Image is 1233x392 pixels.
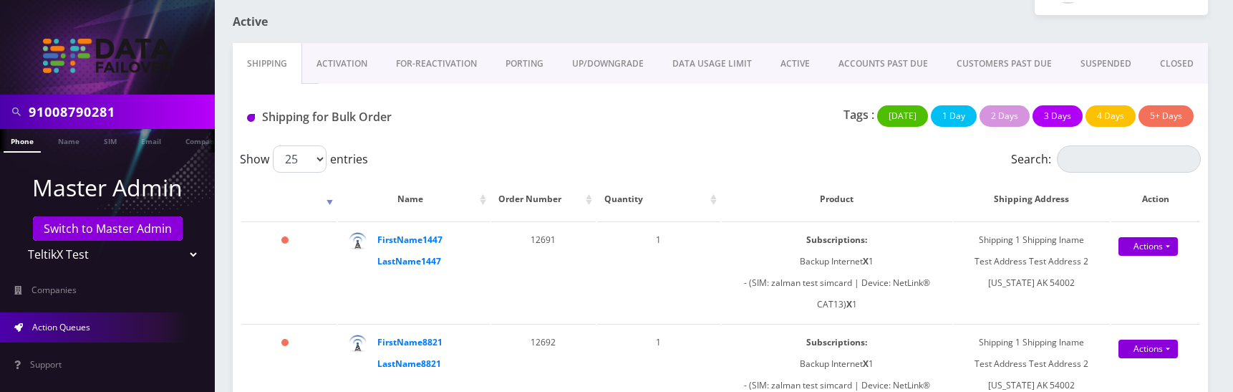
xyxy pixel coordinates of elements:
[43,39,172,73] img: TeltikX Test
[29,98,211,125] input: Search in Company
[658,43,766,85] a: DATA USAGE LIMIT
[302,43,382,85] a: Activation
[806,234,867,246] b: Subscriptions:
[597,221,720,322] td: 1
[1111,178,1199,220] th: Action
[806,336,867,348] b: Subscriptions:
[843,106,874,123] p: Tags :
[942,43,1066,85] a: CUSTOMERS PAST DUE
[863,358,869,370] b: X
[233,43,302,85] a: Shipping
[1066,43,1146,85] a: SUSPENDED
[954,178,1110,220] th: Shipping Address
[824,43,942,85] a: ACCOUNTS PAST DUE
[1033,105,1083,127] button: 3 Days
[338,178,490,220] th: Name: activate to sort column ascending
[846,298,852,310] b: X
[178,129,226,151] a: Company
[1011,145,1201,173] label: Search:
[1118,340,1178,358] a: Actions
[1085,105,1136,127] button: 4 Days
[1146,43,1208,85] a: CLOSED
[51,129,87,151] a: Name
[1118,237,1178,256] a: Actions
[382,43,491,85] a: FOR-REActivation
[597,178,720,220] th: Quantity: activate to sort column ascending
[241,178,337,220] th: : activate to sort column ascending
[491,178,596,220] th: Order Number: activate to sort column ascending
[766,43,824,85] a: ACTIVE
[134,129,168,151] a: Email
[491,221,596,322] td: 12691
[30,358,62,371] span: Support
[931,105,977,127] button: 1 Day
[247,114,255,122] img: Shipping for Bulk Order
[377,234,443,267] a: FirstName1447 LastName1447
[722,221,952,322] td: Backup Internet 1 - (SIM: zalman test simcard | Device: NetLink® CAT13) 1
[558,43,658,85] a: UP/DOWNGRADE
[32,321,90,333] span: Action Queues
[1057,145,1201,173] input: Search:
[233,15,543,29] h1: Active
[4,129,41,153] a: Phone
[97,129,124,151] a: SIM
[954,221,1110,322] td: Shipping 1 Shipping lname Test Address Test Address 2 [US_STATE] AK 54002
[33,216,183,241] a: Switch to Master Admin
[240,145,368,173] label: Show entries
[273,145,327,173] select: Showentries
[247,110,548,124] h1: Shipping for Bulk Order
[1138,105,1194,127] button: 5+ Days
[863,255,869,267] b: X
[722,178,952,220] th: Product
[491,43,558,85] a: PORTING
[377,336,443,370] a: FirstName8821 LastName8821
[980,105,1030,127] button: 2 Days
[32,284,77,296] span: Companies
[877,105,928,127] button: [DATE]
